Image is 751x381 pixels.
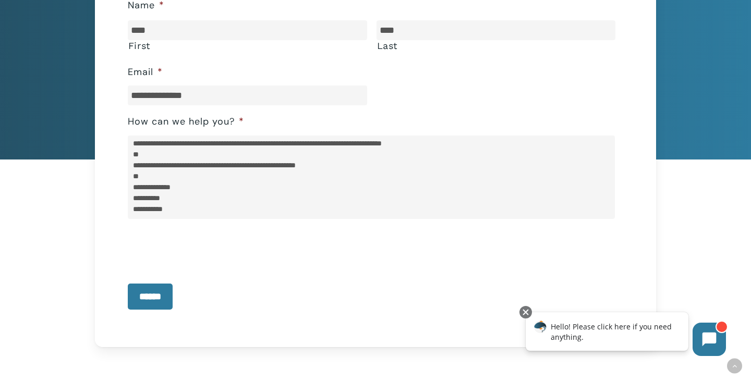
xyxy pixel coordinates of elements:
[377,41,616,51] label: Last
[128,41,367,51] label: First
[128,116,244,128] label: How can we help you?
[128,66,163,78] label: Email
[128,226,286,267] iframe: reCAPTCHA
[515,304,736,366] iframe: Chatbot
